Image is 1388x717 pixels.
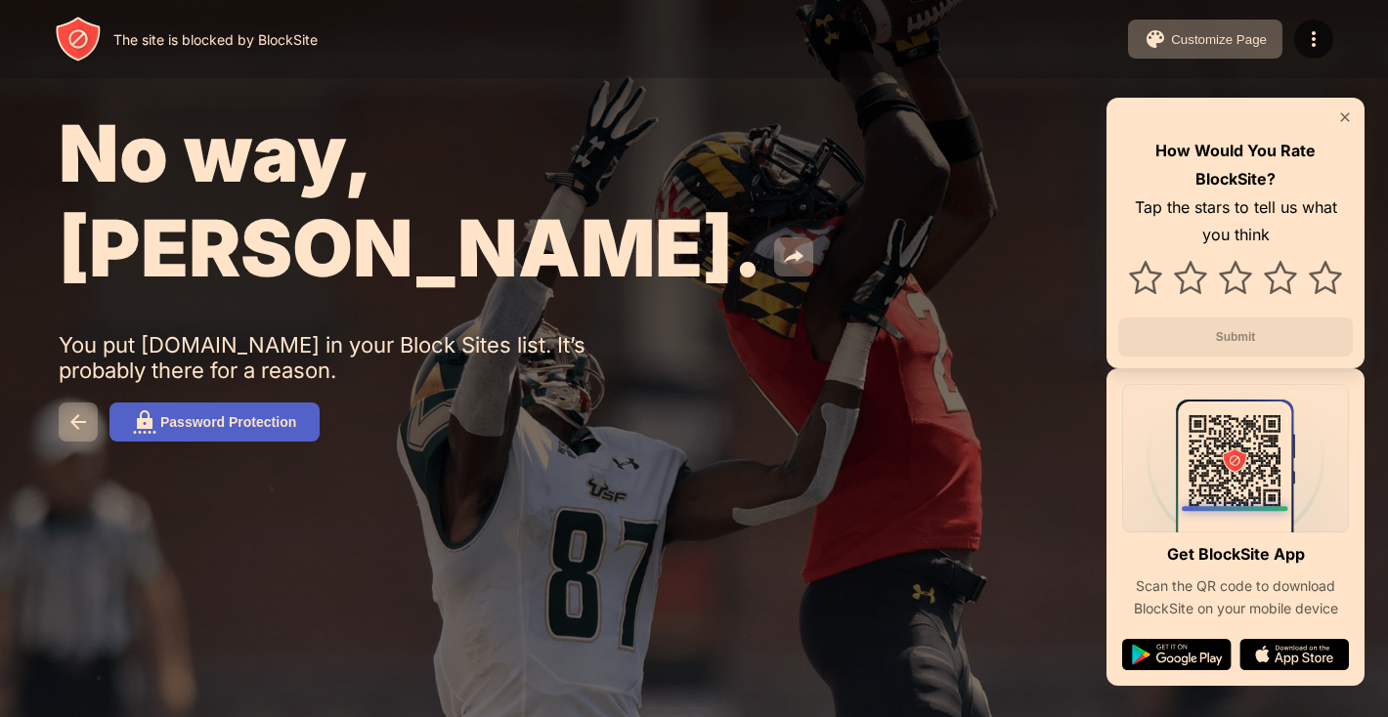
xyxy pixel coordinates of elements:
[160,414,296,430] div: Password Protection
[59,105,762,295] span: No way, [PERSON_NAME].
[133,410,156,434] img: password.svg
[1128,20,1282,59] button: Customize Page
[1118,137,1353,193] div: How Would You Rate BlockSite?
[1122,575,1349,619] div: Scan the QR code to download BlockSite on your mobile device
[109,402,320,442] button: Password Protection
[1219,261,1252,294] img: star.svg
[55,16,102,63] img: header-logo.svg
[1309,261,1342,294] img: star.svg
[1122,639,1232,670] img: google-play.svg
[1302,27,1325,51] img: menu-icon.svg
[1118,317,1353,357] button: Submit
[1118,193,1353,250] div: Tap the stars to tell us what you think
[1171,32,1267,47] div: Customize Page
[66,410,90,434] img: back.svg
[1174,261,1207,294] img: star.svg
[1239,639,1349,670] img: app-store.svg
[1264,261,1297,294] img: star.svg
[1337,109,1353,125] img: rate-us-close.svg
[782,245,805,269] img: share.svg
[1129,261,1162,294] img: star.svg
[113,31,318,48] div: The site is blocked by BlockSite
[59,332,663,383] div: You put [DOMAIN_NAME] in your Block Sites list. It’s probably there for a reason.
[1167,540,1305,569] div: Get BlockSite App
[1144,27,1167,51] img: pallet.svg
